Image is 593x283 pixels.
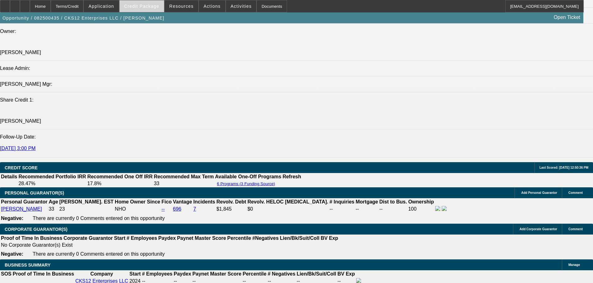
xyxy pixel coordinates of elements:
span: There are currently 0 Comments entered on this opportunity [33,216,165,221]
span: Actions [204,4,221,9]
span: Application [88,4,114,9]
td: NHO [115,206,161,212]
span: CORPORATE GUARANTOR(S) [5,227,68,232]
b: Paydex [174,271,191,276]
b: Company [90,271,113,276]
th: Recommended Portfolio IRR [18,174,86,180]
td: -- [379,206,407,212]
th: SOS [1,271,12,277]
th: Proof of Time In Business [12,271,74,277]
span: Add Personal Guarantor [521,191,557,194]
span: Comment [568,191,583,194]
th: Details [1,174,17,180]
b: # Employees [142,271,172,276]
b: Negative: [1,251,23,257]
td: 28.47% [18,180,86,187]
a: -- [162,206,165,212]
b: Fico [162,199,172,204]
b: BV Exp [337,271,355,276]
b: Percentile [242,271,266,276]
td: -- [329,206,355,212]
button: Activities [226,0,256,12]
b: Incidents [193,199,215,204]
th: Recommended One Off IRR [87,174,153,180]
td: 17.8% [87,180,153,187]
b: Corporate Guarantor [64,235,113,241]
b: Mortgage [356,199,378,204]
b: # Negatives [268,271,295,276]
td: 33 [153,180,214,187]
b: Ownership [408,199,434,204]
span: BUSINESS SUMMARY [5,262,50,267]
b: [PERSON_NAME]. EST [59,199,114,204]
th: Proof of Time In Business [1,235,63,241]
b: Revolv. Debt [216,199,246,204]
b: Negative: [1,216,23,221]
b: # Employees [127,235,157,241]
td: $1,845 [216,206,247,212]
button: Resources [165,0,198,12]
th: Recommended Max Term [153,174,214,180]
a: [PERSON_NAME] [1,206,42,212]
span: Add Corporate Guarantor [520,227,557,231]
span: Last Scored: [DATE] 12:50:36 PM [539,166,588,169]
button: Credit Package [120,0,164,12]
b: # Inquiries [329,199,354,204]
a: Open Ticket [551,12,583,23]
span: CREDIT SCORE [5,165,38,170]
td: No Corporate Guarantor(s) Exist [1,242,341,248]
td: $0 [247,206,329,212]
td: 33 [48,206,58,212]
td: 100 [408,206,434,212]
b: BV Exp [321,235,338,241]
th: Available One-Off Programs [215,174,282,180]
b: Dist to Bus. [379,199,407,204]
img: facebook-icon.png [435,206,440,211]
b: Percentile [227,235,251,241]
b: Lien/Bk/Suit/Coll [297,271,336,276]
b: Home Owner Since [115,199,160,204]
td: -- [355,206,379,212]
b: Start [129,271,141,276]
b: Age [49,199,58,204]
b: Start [114,235,125,241]
b: Personal Guarantor [1,199,47,204]
button: 6 Programs (3 Funding Source) [215,181,277,186]
span: Opportunity / 082500435 / CKS12 Enterprises LLC / [PERSON_NAME] [2,16,164,21]
th: Refresh [282,174,302,180]
b: Vantage [173,199,192,204]
a: 7 [193,206,196,212]
td: 23 [59,206,114,212]
span: Credit Package [124,4,159,9]
img: linkedin-icon.png [442,206,447,211]
img: facebook-icon.png [356,278,361,283]
span: Manage [568,263,580,267]
span: Resources [169,4,194,9]
button: Application [84,0,119,12]
span: Comment [568,227,583,231]
span: Activities [231,4,252,9]
span: There are currently 0 Comments entered on this opportunity [33,251,165,257]
b: Paynet Master Score [192,271,241,276]
b: #Negatives [252,235,279,241]
a: 696 [173,206,181,212]
button: Actions [199,0,225,12]
b: Revolv. HELOC [MEDICAL_DATA]. [247,199,328,204]
b: Paydex [158,235,176,241]
span: PERSONAL GUARANTOR(S) [5,190,64,195]
b: Paynet Master Score [177,235,226,241]
b: Lien/Bk/Suit/Coll [280,235,319,241]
